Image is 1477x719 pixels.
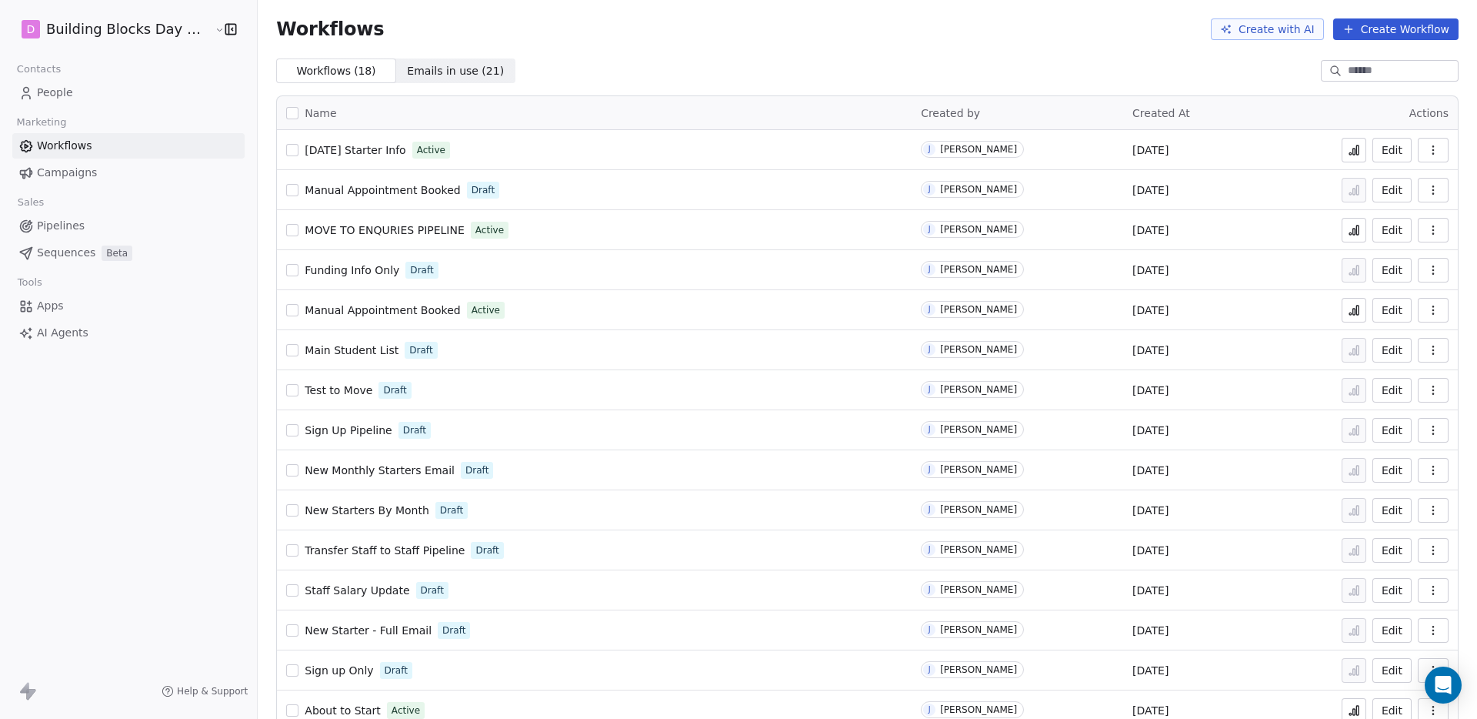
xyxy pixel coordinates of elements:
div: [PERSON_NAME] [940,624,1017,635]
span: Created by [921,107,980,119]
span: Pipelines [37,218,85,234]
a: Sign Up Pipeline [305,423,392,438]
a: Apps [12,293,245,319]
span: Test to Move [305,384,372,396]
span: Sequences [37,245,95,261]
span: Draft [383,383,406,397]
button: Edit [1372,258,1412,283]
div: J [929,263,931,276]
button: Edit [1372,138,1412,162]
span: Draft [442,624,465,637]
button: Edit [1372,618,1412,643]
a: Staff Salary Update [305,583,409,598]
div: [PERSON_NAME] [940,704,1017,715]
div: J [929,143,931,156]
div: J [929,543,931,556]
a: Manual Appointment Booked [305,303,460,318]
span: Beta [102,246,132,261]
span: Apps [37,298,64,314]
span: Transfer Staff to Staff Pipeline [305,544,465,557]
button: Edit [1372,418,1412,443]
a: People [12,80,245,105]
span: Draft [440,503,463,517]
span: New Starters By Month [305,504,429,517]
a: Manual Appointment Booked [305,182,460,198]
span: [DATE] [1132,222,1169,238]
div: J [929,584,931,596]
a: Campaigns [12,160,245,186]
button: Edit [1372,178,1412,202]
a: New Starter - Full Email [305,623,432,638]
span: Active [472,303,500,317]
span: Actions [1409,107,1449,119]
span: [DATE] [1132,583,1169,598]
span: Workflows [276,18,384,40]
span: Active [475,223,504,237]
div: [PERSON_NAME] [940,584,1017,595]
div: [PERSON_NAME] [940,344,1017,355]
div: [PERSON_NAME] [940,544,1017,555]
button: Edit [1372,498,1412,523]
div: [PERSON_NAME] [940,424,1017,435]
span: [DATE] [1132,182,1169,198]
span: Emails in use ( 21 ) [407,63,504,79]
span: Staff Salary Update [305,584,409,597]
span: [DATE] [1132,503,1169,518]
div: [PERSON_NAME] [940,304,1017,315]
div: [PERSON_NAME] [940,184,1017,195]
div: J [929,463,931,476]
span: People [37,85,73,101]
button: Edit [1372,298,1412,323]
span: Sign Up Pipeline [305,424,392,436]
div: J [929,343,931,356]
span: Sign up Only [305,664,373,677]
a: Edit [1372,378,1412,403]
span: Manual Appointment Booked [305,304,460,316]
button: Edit [1372,218,1412,242]
span: Help & Support [177,685,248,697]
span: Workflows [37,138,92,154]
span: [DATE] [1132,303,1169,318]
span: [DATE] [1132,543,1169,558]
a: SequencesBeta [12,240,245,266]
span: Main Student List [305,344,398,356]
div: J [929,704,931,716]
span: Draft [410,263,433,277]
span: [DATE] [1132,142,1169,158]
span: [DATE] [1132,703,1169,718]
span: Active [417,143,445,157]
div: [PERSON_NAME] [940,384,1017,395]
span: Draft [409,343,432,357]
span: Created At [1132,107,1190,119]
a: Test to Move [305,383,372,398]
div: J [929,223,931,236]
a: Funding Info Only [305,263,399,278]
span: Draft [421,584,444,597]
a: New Monthly Starters Email [305,463,455,478]
button: Edit [1372,658,1412,683]
a: Workflows [12,133,245,159]
span: Tools [11,271,48,294]
a: New Starters By Month [305,503,429,518]
a: About to Start [305,703,381,718]
div: J [929,183,931,196]
span: Draft [403,423,426,437]
a: [DATE] Starter Info [305,142,405,158]
button: Edit [1372,578,1412,603]
span: Campaigns [37,165,97,181]
div: [PERSON_NAME] [940,264,1017,275]
button: Edit [1372,458,1412,483]
button: Edit [1372,538,1412,563]
a: AI Agents [12,320,245,346]
div: Open Intercom Messenger [1425,667,1462,704]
